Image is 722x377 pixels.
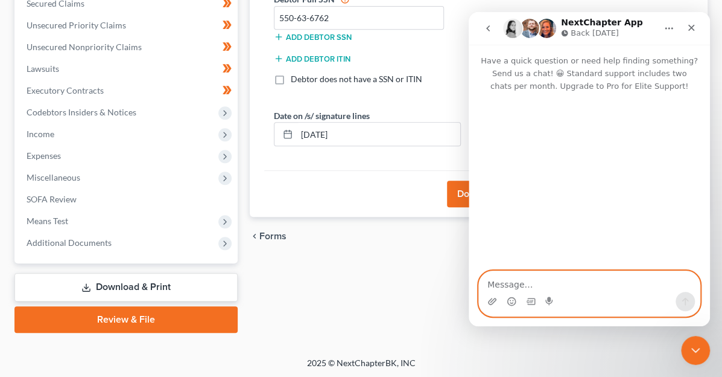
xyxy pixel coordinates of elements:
[274,109,370,122] label: Date on /s/ signature lines
[27,129,54,139] span: Income
[469,12,710,326] iframe: Intercom live chat
[27,42,142,52] span: Unsecured Nonpriority Claims
[259,231,287,241] span: Forms
[447,181,510,207] button: Download
[27,85,104,95] span: Executory Contracts
[14,306,238,333] a: Review & File
[274,54,350,63] button: Add debtor ITIN
[17,188,238,210] a: SOFA Review
[27,172,80,182] span: Miscellaneous
[27,107,136,117] span: Codebtors Insiders & Notices
[17,58,238,80] a: Lawsuits
[250,231,259,241] i: chevron_left
[27,150,61,161] span: Expenses
[27,20,126,30] span: Unsecured Priority Claims
[17,36,238,58] a: Unsecured Nonpriority Claims
[27,216,68,226] span: Means Test
[250,231,303,241] button: chevron_left Forms
[681,336,710,365] iframe: Intercom live chat
[14,273,238,301] a: Download & Print
[297,123,460,146] input: MM/DD/YYYY
[274,32,352,42] button: Add debtor SSN
[291,73,422,85] label: Debtor does not have a SSN or ITIN
[17,14,238,36] a: Unsecured Priority Claims
[274,6,445,30] input: XXX-XX-XXXX
[27,194,77,204] span: SOFA Review
[27,237,112,248] span: Additional Documents
[17,80,238,101] a: Executory Contracts
[27,63,59,74] span: Lawsuits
